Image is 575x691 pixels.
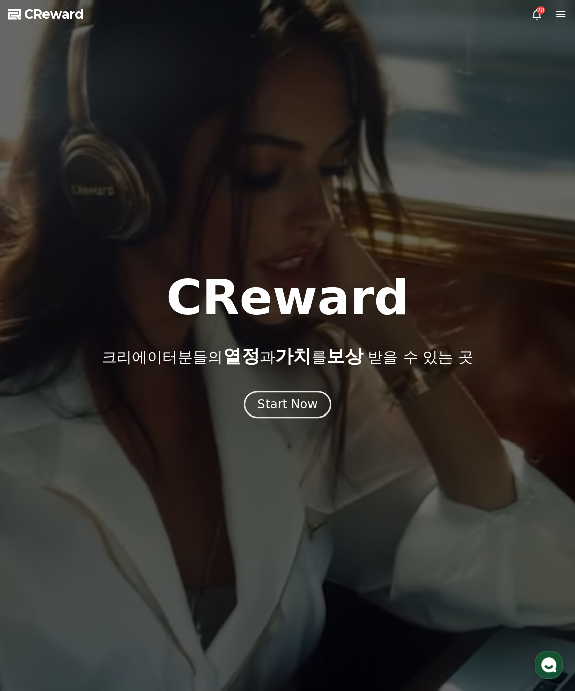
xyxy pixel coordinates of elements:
[244,401,331,410] a: Start Now
[244,391,331,418] button: Start Now
[130,320,194,346] a: 설정
[223,346,259,366] span: 열정
[102,346,473,366] p: 크리에이터분들의 과 를 받을 수 있는 곳
[8,6,84,22] a: CReward
[326,346,363,366] span: 보상
[3,320,67,346] a: 홈
[275,346,311,366] span: 가치
[537,6,545,14] div: 28
[24,6,84,22] span: CReward
[530,8,543,20] a: 28
[67,320,130,346] a: 대화
[166,273,409,322] h1: CReward
[32,336,38,344] span: 홈
[156,336,168,344] span: 설정
[257,396,318,412] div: Start Now
[93,336,105,344] span: 대화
